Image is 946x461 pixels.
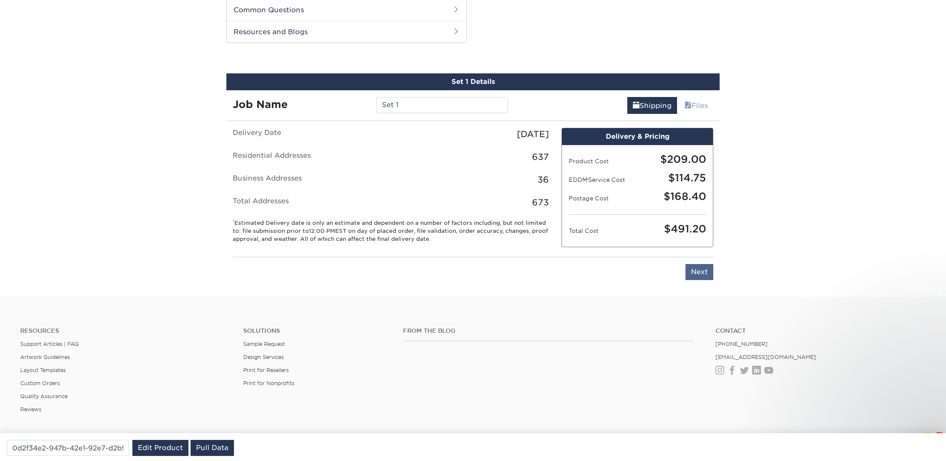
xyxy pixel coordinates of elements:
iframe: Intercom live chat [917,432,938,453]
a: [PHONE_NUMBER] [715,341,768,347]
a: Print for Resellers [243,367,289,373]
a: Reviews [20,406,41,412]
a: Pull Data [191,440,234,456]
div: Delivery & Pricing [562,128,713,145]
a: Print for Nonprofits [243,380,294,386]
label: Delivery Date [226,128,391,140]
h4: Resources [20,327,231,334]
a: Edit Product [132,440,188,456]
label: Product Cost [569,157,637,165]
div: 637 [391,151,555,163]
a: Files [679,97,713,114]
div: $491.20 [637,221,712,237]
div: [DATE] [391,128,555,140]
h4: From the Blog [403,327,693,334]
div: 36 [391,173,555,186]
label: Business Addresses [226,173,391,186]
a: Sample Request [243,341,285,347]
div: $168.40 [637,189,712,204]
a: [EMAIL_ADDRESS][DOMAIN_NAME] [715,354,816,360]
a: Design Services [243,354,284,360]
label: Residential Addresses [226,151,391,163]
a: Shipping [627,97,677,114]
span: ® [587,178,588,181]
label: EDDM Service Cost [569,175,637,184]
h2: Resources and Blogs [227,21,466,43]
div: $209.00 [637,152,712,167]
span: 11 [935,432,944,439]
a: Artwork Guidelines [20,354,70,360]
a: Quality Assurance [20,393,67,399]
label: Total Addresses [226,196,391,209]
div: $114.75 [637,170,712,186]
input: Next [685,264,713,280]
div: 673 [391,196,555,209]
span: shipping [633,102,640,110]
span: 12:00 PM [309,228,335,234]
a: Custom Orders [20,380,60,386]
h4: Solutions [243,327,390,334]
input: Enter a job name [376,97,508,113]
div: Set 1 Details [226,73,720,90]
label: Postage Cost [569,194,637,202]
a: Contact [715,327,926,334]
span: files [685,102,691,110]
a: Layout Templates [20,367,66,373]
small: Estimated Delivery date is only an estimate and dependent on a number of factors including, but n... [233,219,549,243]
label: Total Cost [569,226,637,235]
a: Support Articles | FAQ [20,341,79,347]
strong: Job Name [233,98,288,111]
